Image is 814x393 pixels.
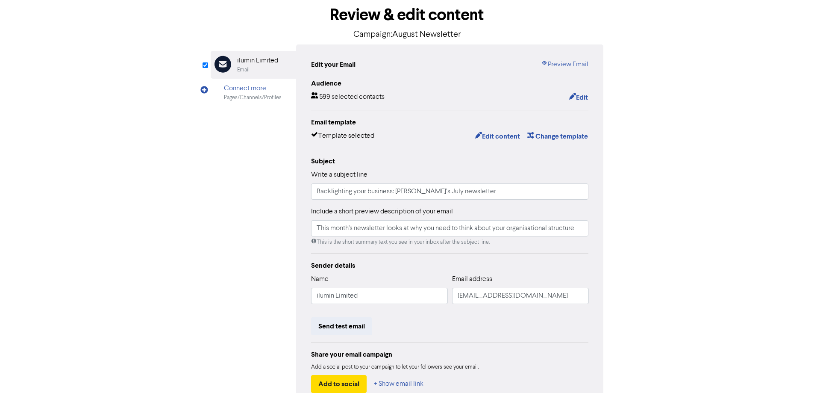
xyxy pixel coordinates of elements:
[311,170,367,180] label: Write a subject line
[224,94,282,102] div: Pages/Channels/Profiles
[311,131,374,142] div: Template selected
[541,59,588,70] a: Preview Email
[311,349,589,360] div: Share your email campaign
[211,51,296,79] div: ilumin LimitedEmail
[311,207,453,217] label: Include a short preview description of your email
[311,117,589,127] div: Email template
[311,156,589,166] div: Subject
[211,79,296,106] div: Connect morePages/Channels/Profiles
[224,83,282,94] div: Connect more
[237,66,250,74] div: Email
[311,274,329,284] label: Name
[569,92,588,103] button: Edit
[311,59,356,70] div: Edit your Email
[211,5,604,25] h1: Review & edit content
[311,238,589,246] div: This is the short summary text you see in your inbox after the subject line.
[311,78,589,89] div: Audience
[311,260,589,271] div: Sender details
[311,92,385,103] div: 599 selected contacts
[373,375,424,393] button: + Show email link
[527,131,588,142] button: Change template
[311,363,589,372] div: Add a social post to your campaign to let your followers see your email.
[452,274,492,284] label: Email address
[707,301,814,393] iframe: Chat Widget
[311,375,367,393] button: Add to social
[211,28,604,41] p: Campaign: August Newsletter
[311,317,372,335] button: Send test email
[237,56,278,66] div: ilumin Limited
[475,131,520,142] button: Edit content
